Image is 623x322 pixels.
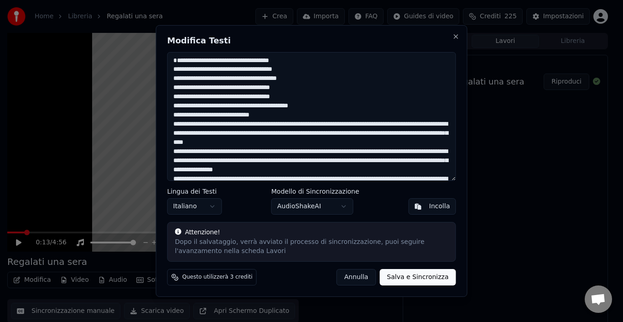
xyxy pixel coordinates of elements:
[175,238,448,256] div: Dopo il salvataggio, verrà avviato il processo di sincronizzazione, puoi seguire l'avanzamento ne...
[167,37,456,45] h2: Modifica Testi
[175,228,448,237] div: Attenzione!
[182,274,253,281] span: Questo utilizzerà 3 crediti
[379,269,456,285] button: Salva e Sincronizza
[271,188,359,195] label: Modello di Sincronizzazione
[337,269,376,285] button: Annulla
[409,198,456,215] button: Incolla
[429,202,450,211] div: Incolla
[167,188,222,195] label: Lingua dei Testi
